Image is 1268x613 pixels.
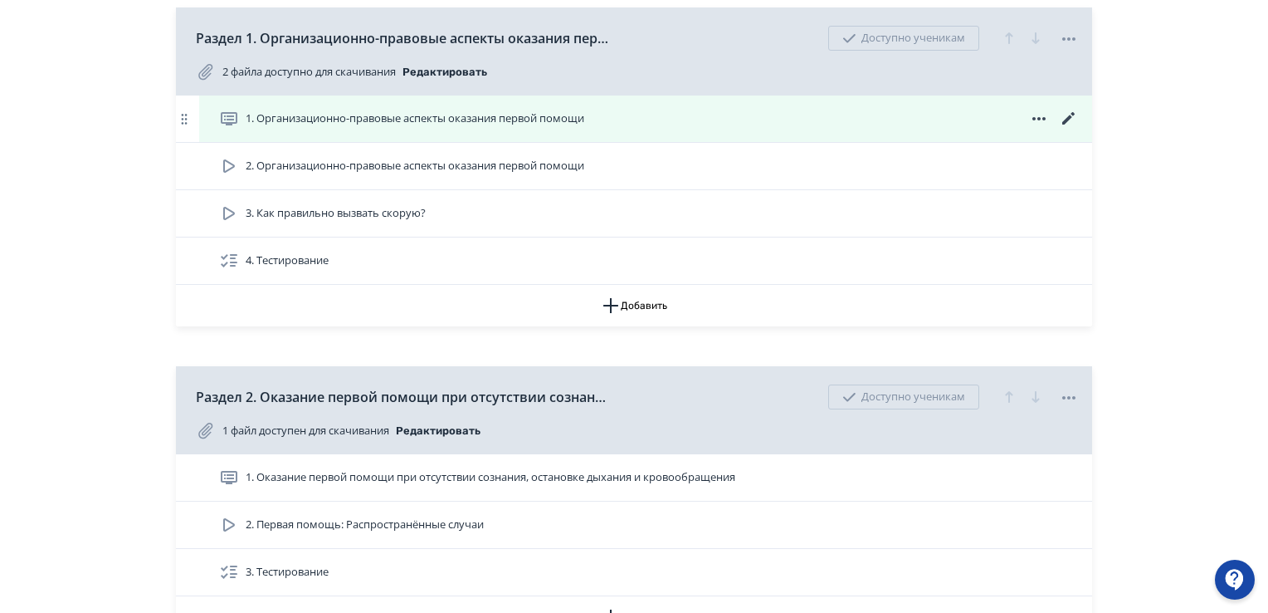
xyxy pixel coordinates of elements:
[246,205,426,222] span: 3. Как правильно вызвать скорую?
[196,28,611,48] span: Раздел 1. Организационно-правовые аспекты оказания первой помощи
[176,454,1092,502] div: 1. Оказание первой помощи при отсутствии сознания, остановке дыхания и кровообращения
[176,143,1092,190] div: 2. Организационно-правовые аспекты оказания первой помощи
[246,469,735,486] span: 1. Оказание первой помощи при отсутствии сознания, остановке дыхания и кровообращения
[176,238,1092,285] div: 4. Тестирование
[396,418,480,444] button: Редактировать
[246,564,329,581] span: 3. Тестирование
[176,96,1092,143] div: 1. Организационно-правовые аспекты оказания первой помощи
[246,253,329,269] span: 4. Тестирование
[176,190,1092,238] div: 3. Как правильно вызвать скорую?
[402,59,487,86] button: Редактировать
[176,549,1092,596] div: 3. Тестирование
[246,110,584,127] span: 1. Организационно-правовые аспекты оказания первой помощи
[246,158,584,174] span: 2. Организационно-правовые аспекты оказания первой помощи
[176,502,1092,549] div: 2. Первая помощь: Распространённые случаи
[222,423,389,439] span: 1 файл доступен для скачивания
[828,385,979,409] div: Доступно ученикам
[246,517,484,533] span: 2. Первая помощь: Распространённые случаи
[176,285,1092,326] button: Добавить
[196,387,611,407] span: Раздел 2. Оказание первой помощи при отсутствии сознания, остановке дыхания и кровообращения
[222,64,396,81] span: 2 файла доступно для скачивания
[828,26,979,51] div: Доступно ученикам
